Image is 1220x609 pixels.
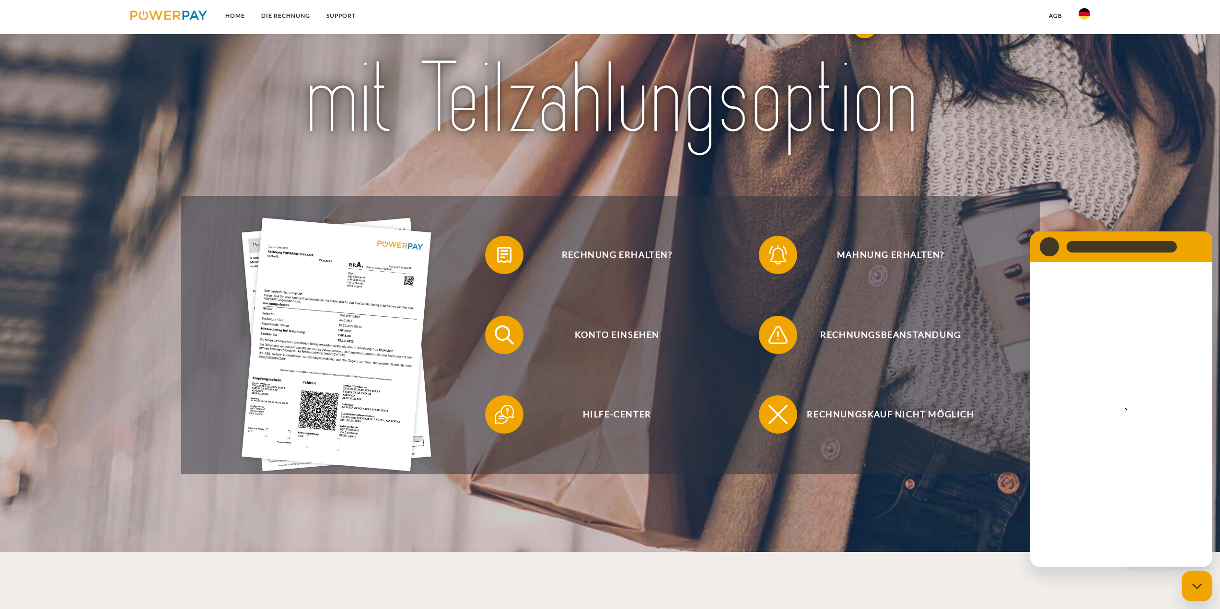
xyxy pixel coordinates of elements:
span: Rechnungsbeanstandung [773,316,1008,354]
span: Hilfe-Center [500,395,734,434]
img: qb_bill.svg [492,243,516,267]
img: logo-powerpay.svg [130,11,208,20]
img: de [1079,8,1090,20]
img: qb_help.svg [492,402,516,426]
img: qb_bell.svg [766,243,790,267]
iframe: Messaging-Fenster [1030,231,1212,567]
a: DIE RECHNUNG [253,7,318,24]
a: agb [1041,7,1070,24]
button: Rechnung erhalten? [485,236,734,274]
a: SUPPORT [318,7,364,24]
span: Mahnung erhalten? [773,236,1008,274]
button: Mahnung erhalten? [759,236,1008,274]
span: Rechnung erhalten? [500,236,734,274]
img: qb_search.svg [492,323,516,347]
img: qb_close.svg [766,402,790,426]
span: Konto einsehen [500,316,734,354]
img: single_invoice_powerpay_de.jpg [242,218,431,471]
button: Hilfe-Center [485,395,734,434]
img: qb_warning.svg [766,323,790,347]
button: Rechnungsbeanstandung [759,316,1008,354]
button: Rechnungskauf nicht möglich [759,395,1008,434]
iframe: Schaltfläche zum Öffnen des Messaging-Fensters [1182,571,1212,601]
span: Rechnungskauf nicht möglich [773,395,1008,434]
button: Konto einsehen [485,316,734,354]
a: Home [217,7,253,24]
